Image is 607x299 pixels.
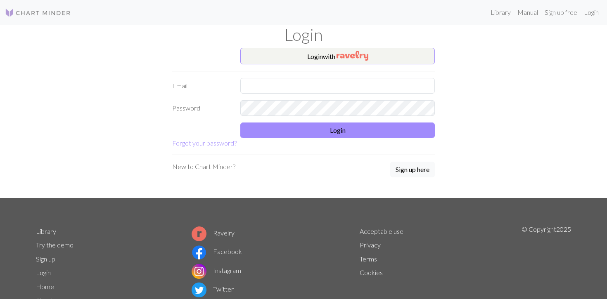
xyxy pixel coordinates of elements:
a: Terms [360,255,377,263]
a: Facebook [192,247,242,255]
a: Sign up [36,255,55,263]
a: Privacy [360,241,381,249]
a: Sign up free [541,4,581,21]
img: Twitter logo [192,283,206,297]
a: Home [36,283,54,290]
a: Acceptable use [360,227,403,235]
a: Library [487,4,514,21]
a: Login [36,268,51,276]
a: Login [581,4,602,21]
a: Cookies [360,268,383,276]
img: Ravelry logo [192,226,206,241]
a: Ravelry [192,229,235,237]
a: Library [36,227,56,235]
button: Login [240,122,435,138]
img: Facebook logo [192,245,206,260]
a: Instagram [192,266,241,274]
a: Twitter [192,285,234,293]
a: Try the demo [36,241,74,249]
h1: Login [31,25,576,45]
a: Manual [514,4,541,21]
button: Sign up here [390,162,435,177]
p: New to Chart Minder? [172,162,235,172]
img: Instagram logo [192,264,206,279]
img: Logo [5,8,71,18]
button: Loginwith [240,48,435,64]
img: Ravelry [337,51,368,61]
a: Forgot your password? [172,139,237,147]
label: Email [167,78,235,94]
label: Password [167,100,235,116]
